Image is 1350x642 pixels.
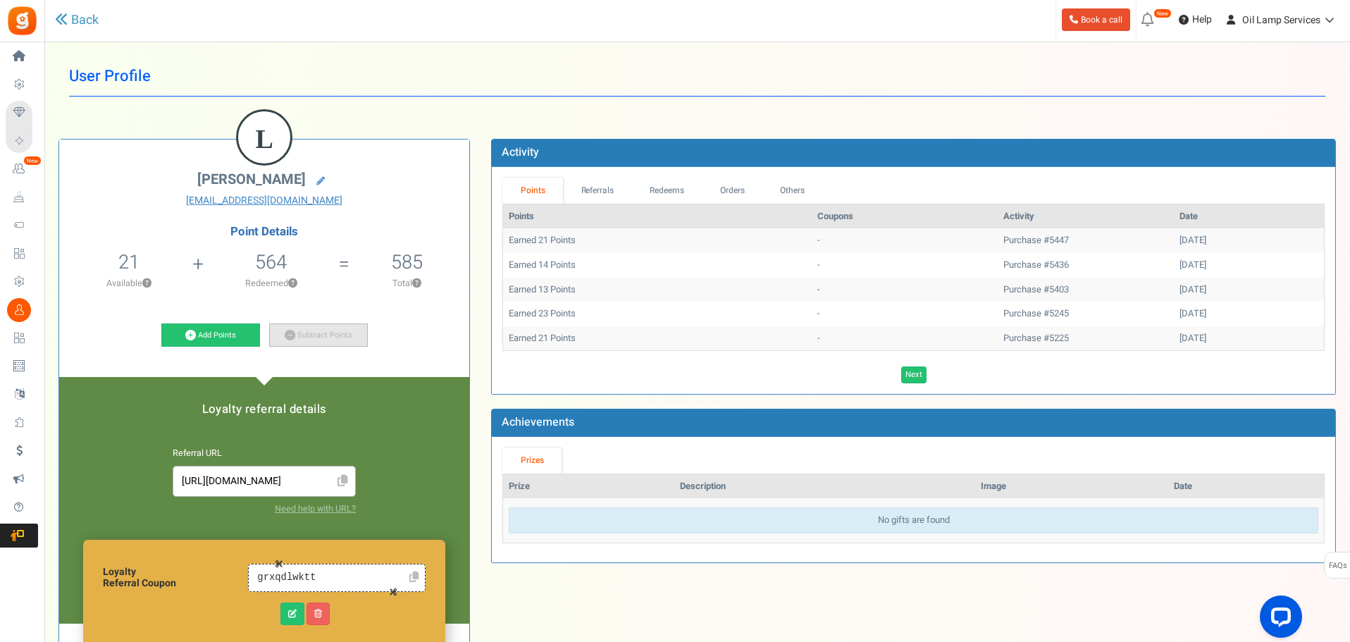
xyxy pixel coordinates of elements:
td: Purchase #5436 [998,253,1174,278]
a: Help [1173,8,1218,31]
a: Orders [702,178,762,204]
td: - [812,228,998,253]
td: Purchase #5403 [998,278,1174,302]
span: 21 [118,248,140,276]
a: Redeems [632,178,702,204]
td: Earned 21 Points [503,228,812,253]
td: Purchase #5245 [998,302,1174,326]
a: Referrals [563,178,632,204]
span: FAQs [1328,553,1347,579]
a: Need help with URL? [275,502,356,515]
button: ? [288,279,297,288]
th: Description [674,474,975,499]
h6: Referral URL [173,449,356,459]
th: Points [503,204,812,229]
img: Gratisfaction [6,5,38,37]
td: Earned 14 Points [503,253,812,278]
a: Subtract Points [269,323,368,347]
div: No gifts are found [509,507,1318,533]
th: Image [975,474,1168,499]
div: [DATE] [1179,259,1318,272]
h5: 564 [255,252,287,273]
b: Activity [502,144,539,161]
td: - [812,278,998,302]
span: Click to Copy [331,469,354,494]
td: Earned 23 Points [503,302,812,326]
td: Purchase #5447 [998,228,1174,253]
a: New [6,157,38,181]
a: Book a call [1062,8,1130,31]
div: [DATE] [1179,332,1318,345]
em: New [23,156,42,166]
th: Activity [998,204,1174,229]
p: Total [351,277,462,290]
button: ? [142,279,151,288]
h5: Loyalty referral details [73,403,455,416]
td: Earned 21 Points [503,326,812,351]
a: Others [762,178,823,204]
button: ? [412,279,421,288]
a: [EMAIL_ADDRESS][DOMAIN_NAME] [70,194,459,208]
figcaption: L [238,111,290,166]
a: Add Points [161,323,260,347]
div: [DATE] [1179,307,1318,321]
td: - [812,302,998,326]
span: [PERSON_NAME] [197,169,306,190]
th: Coupons [812,204,998,229]
td: Purchase #5225 [998,326,1174,351]
div: [DATE] [1179,234,1318,247]
th: Date [1174,204,1324,229]
td: - [812,253,998,278]
span: Help [1189,13,1212,27]
a: Next [901,366,927,383]
b: Achievements [502,414,574,431]
h5: 585 [391,252,423,273]
p: Available [66,277,191,290]
th: Prize [503,474,674,499]
td: - [812,326,998,351]
em: New [1153,8,1172,18]
h6: Loyalty Referral Coupon [103,567,248,588]
h1: User Profile [69,56,1325,97]
div: [DATE] [1179,283,1318,297]
span: Oil Lamp Services [1242,13,1320,27]
a: Prizes [502,447,562,474]
a: Points [502,178,563,204]
th: Date [1168,474,1324,499]
a: Click to Copy [404,567,423,589]
p: Redeemed [205,277,337,290]
h4: Point Details [59,226,469,238]
td: Earned 13 Points [503,278,812,302]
